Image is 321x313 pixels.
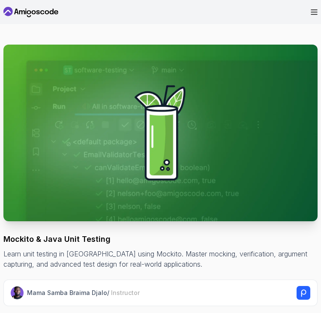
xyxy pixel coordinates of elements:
[3,249,318,269] p: Learn unit testing in [GEOGRAPHIC_DATA] using Mockito. Master mocking, verification, argument cap...
[3,233,318,245] h1: Mockito & Java Unit Testing
[27,289,140,297] p: Mama Samba Braima Djalo /
[3,45,318,221] img: mockito-java-unit-testing_thumbnail
[158,96,312,274] iframe: chat widget
[285,279,312,304] iframe: chat widget
[111,289,140,296] span: Instructor
[311,9,318,15] button: Open Menu
[11,286,24,299] img: Nelson Djalo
